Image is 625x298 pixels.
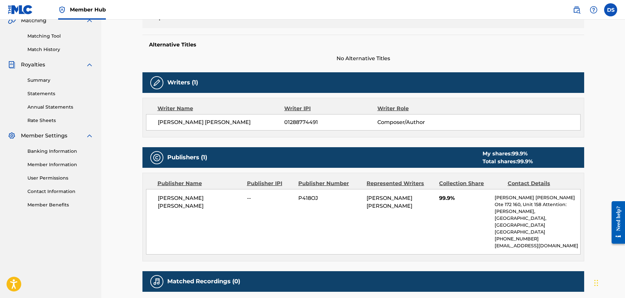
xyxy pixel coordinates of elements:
[27,175,93,182] a: User Permissions
[508,180,571,187] div: Contact Details
[367,180,434,187] div: Represented Writers
[27,46,93,53] a: Match History
[495,215,580,229] p: [GEOGRAPHIC_DATA], [GEOGRAPHIC_DATA]
[8,132,16,140] img: Member Settings
[604,3,617,16] div: User Menu
[70,6,106,13] span: Member Hub
[8,17,16,25] img: Matching
[594,273,598,293] div: Arrastrar
[247,194,293,202] span: --
[495,236,580,242] p: [PHONE_NUMBER]
[27,90,93,97] a: Statements
[367,195,412,209] span: [PERSON_NAME] [PERSON_NAME]
[573,6,581,14] img: search
[58,6,66,14] img: Top Rightsholder
[592,267,625,298] div: Widget de chat
[587,3,600,16] div: Help
[495,229,580,236] p: [GEOGRAPHIC_DATA]
[167,79,198,86] h5: Writers (1)
[8,5,33,14] img: MLC Logo
[86,17,93,25] img: expand
[377,118,462,126] span: Composer/Author
[27,161,93,168] a: Member Information
[27,117,93,124] a: Rate Sheets
[157,105,285,113] div: Writer Name
[495,201,580,215] p: Ote 172 160, Unit 158 Attention: [PERSON_NAME],
[157,180,242,187] div: Publisher Name
[149,42,578,48] h5: Alternative Titles
[27,148,93,155] a: Banking Information
[439,194,490,202] span: 99.9%
[483,158,533,166] div: Total shares:
[247,180,293,187] div: Publisher IPI
[153,278,161,286] img: Matched Recordings
[495,242,580,249] p: [EMAIL_ADDRESS][DOMAIN_NAME]
[21,61,45,69] span: Royalties
[8,61,16,69] img: Royalties
[167,278,240,285] h5: Matched Recordings (0)
[607,196,625,249] iframe: Resource Center
[517,158,533,165] span: 99.9 %
[512,150,528,157] span: 99.9 %
[153,154,161,162] img: Publishers
[167,154,207,161] h5: Publishers (1)
[570,3,583,16] a: Public Search
[284,105,377,113] div: Writer IPI
[158,118,285,126] span: [PERSON_NAME] [PERSON_NAME]
[284,118,377,126] span: 01288774491
[86,61,93,69] img: expand
[27,77,93,84] a: Summary
[21,132,67,140] span: Member Settings
[153,79,161,87] img: Writers
[298,194,362,202] span: P418OJ
[27,104,93,111] a: Annual Statements
[298,180,362,187] div: Publisher Number
[590,6,598,14] img: help
[439,180,502,187] div: Collection Share
[21,17,46,25] span: Matching
[495,194,580,201] p: [PERSON_NAME] [PERSON_NAME]
[27,202,93,208] a: Member Benefits
[377,105,462,113] div: Writer Role
[86,132,93,140] img: expand
[483,150,533,158] div: My shares:
[27,188,93,195] a: Contact Information
[158,194,242,210] span: [PERSON_NAME] [PERSON_NAME]
[27,33,93,40] a: Matching Tool
[592,267,625,298] iframe: Chat Widget
[142,55,584,62] span: No Alternative Titles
